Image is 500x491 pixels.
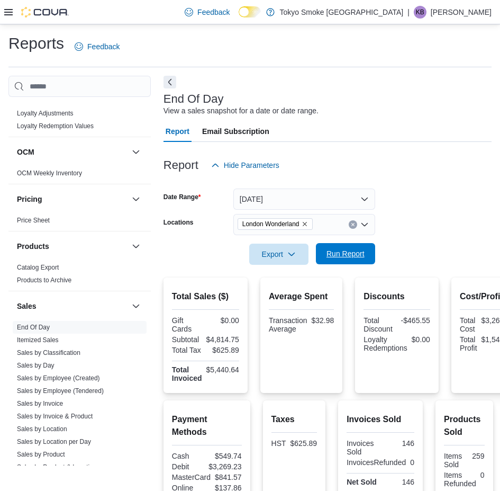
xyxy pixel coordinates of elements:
[207,346,239,354] div: $625.89
[17,374,100,382] a: Sales by Employee (Created)
[8,107,151,137] div: Loyalty
[17,194,42,204] h3: Pricing
[17,110,74,117] a: Loyalty Adjustments
[363,290,430,303] h2: Discounts
[197,7,230,17] span: Feedback
[17,451,65,458] a: Sales by Product
[347,413,414,426] h2: Invoices Sold
[172,365,202,382] strong: Total Invoiced
[70,36,124,57] a: Feedback
[17,264,59,271] a: Catalog Export
[215,473,242,481] div: $841.57
[17,362,54,369] a: Sales by Day
[17,400,63,407] a: Sales by Invoice
[480,471,485,479] div: 0
[17,412,93,421] span: Sales by Invoice & Product
[349,220,357,229] button: Clear input
[17,450,65,459] span: Sales by Product
[466,452,484,460] div: 259
[17,147,34,157] h3: OCM
[17,361,54,370] span: Sales by Day
[431,6,492,19] p: [PERSON_NAME]
[17,425,67,433] a: Sales by Location
[207,316,239,325] div: $0.00
[316,243,375,264] button: Run Report
[172,413,242,439] h2: Payment Methods
[17,399,63,408] span: Sales by Invoice
[302,221,308,227] button: Remove London Wonderland from selection in this group
[363,316,395,333] div: Total Discount
[166,121,189,142] span: Report
[17,147,128,157] button: OCM
[412,335,430,344] div: $0.00
[256,244,302,265] span: Export
[17,413,93,420] a: Sales by Invoice & Product
[163,76,176,88] button: Next
[271,413,317,426] h2: Taxes
[17,109,74,118] span: Loyalty Adjustments
[347,439,378,456] div: Invoices Sold
[238,218,313,230] span: London Wonderland
[180,2,234,23] a: Feedback
[280,6,404,19] p: Tokyo Smoke [GEOGRAPHIC_DATA]
[17,438,91,445] a: Sales by Location per Day
[17,169,82,177] a: OCM Weekly Inventory
[242,219,299,229] span: London Wonderland
[414,6,426,19] div: Kathleen Bunt
[172,473,211,481] div: MasterCard
[163,193,201,201] label: Date Range
[17,349,80,356] a: Sales by Classification
[312,316,334,325] div: $32.98
[363,335,407,352] div: Loyalty Redemptions
[460,335,477,352] div: Total Profit
[87,41,120,52] span: Feedback
[17,324,50,331] a: End Of Day
[172,335,202,344] div: Subtotal
[17,387,104,395] a: Sales by Employee (Tendered)
[444,452,462,469] div: Items Sold
[130,240,142,253] button: Products
[290,439,317,448] div: $625.89
[326,248,365,259] span: Run Report
[17,276,71,284] span: Products to Archive
[269,316,307,333] div: Transaction Average
[172,452,205,460] div: Cash
[17,122,94,130] a: Loyalty Redemption Values
[239,6,261,17] input: Dark Mode
[233,189,375,210] button: [DATE]
[17,349,80,357] span: Sales by Classification
[269,290,334,303] h2: Average Spent
[8,167,151,184] div: OCM
[17,263,59,272] span: Catalog Export
[209,452,242,460] div: $549.74
[206,365,239,374] div: $5,440.64
[460,316,477,333] div: Total Cost
[17,463,97,471] span: Sales by Product & Location
[163,93,224,105] h3: End Of Day
[360,220,369,229] button: Open list of options
[17,241,128,252] button: Products
[163,159,198,172] h3: Report
[407,6,410,19] p: |
[399,316,430,325] div: -$465.55
[224,160,279,171] span: Hide Parameters
[17,216,50,225] span: Price Sheet
[17,217,50,224] a: Price Sheet
[271,439,286,448] div: HST
[17,241,49,252] h3: Products
[17,301,37,311] h3: Sales
[206,335,239,344] div: $4,814.75
[8,214,151,231] div: Pricing
[17,438,91,446] span: Sales by Location per Day
[17,336,59,344] a: Itemized Sales
[410,458,414,467] div: 0
[172,316,204,333] div: Gift Cards
[202,121,269,142] span: Email Subscription
[8,33,64,54] h1: Reports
